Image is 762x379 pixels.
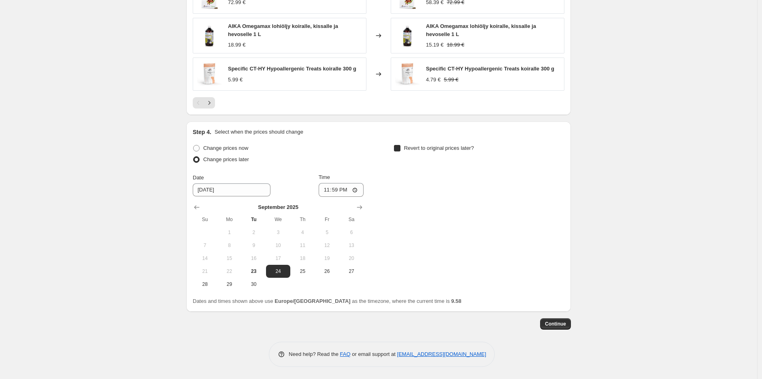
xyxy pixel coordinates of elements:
[451,298,461,304] b: 9.58
[196,268,214,275] span: 21
[242,265,266,278] button: Today Tuesday September 23 2025
[193,252,217,265] button: Sunday September 14 2025
[269,229,287,236] span: 3
[318,216,336,223] span: Fr
[444,76,458,84] strike: 5.99 €
[220,281,238,287] span: 29
[220,229,238,236] span: 1
[196,255,214,262] span: 14
[217,226,241,239] button: Monday September 1 2025
[266,213,290,226] th: Wednesday
[245,216,263,223] span: Tu
[315,265,339,278] button: Friday September 26 2025
[242,278,266,291] button: Tuesday September 30 2025
[426,23,536,37] span: AIKA Omegamax lohiöljy koiralle, kissalle ja hevoselle 1 L
[290,213,315,226] th: Thursday
[269,242,287,249] span: 10
[220,268,238,275] span: 22
[220,216,238,223] span: Mo
[343,242,360,249] span: 13
[228,66,356,72] span: Specific CT-HY Hypoallergenic Treats koiralle 300 g
[193,298,462,304] span: Dates and times shown above use as the timezone, where the current time is
[351,351,397,357] span: or email support at
[266,239,290,252] button: Wednesday September 10 2025
[228,41,245,49] div: 18.99 €
[315,239,339,252] button: Friday September 12 2025
[196,242,214,249] span: 7
[193,97,215,109] nav: Pagination
[339,265,364,278] button: Saturday September 27 2025
[343,268,360,275] span: 27
[193,128,211,136] h2: Step 4.
[395,62,419,86] img: CT-HY-new-bag_80x.jpg
[242,213,266,226] th: Tuesday
[289,351,340,357] span: Need help? Read the
[245,229,263,236] span: 2
[220,242,238,249] span: 8
[354,202,365,213] button: Show next month, October 2025
[318,242,336,249] span: 12
[242,239,266,252] button: Tuesday September 9 2025
[290,226,315,239] button: Thursday September 4 2025
[294,242,311,249] span: 11
[242,226,266,239] button: Tuesday September 2 2025
[266,265,290,278] button: Wednesday September 24 2025
[315,226,339,239] button: Friday September 5 2025
[266,226,290,239] button: Wednesday September 3 2025
[540,318,571,330] button: Continue
[545,321,566,327] span: Continue
[193,278,217,291] button: Sunday September 28 2025
[318,268,336,275] span: 26
[197,23,221,48] img: omegamax_80x.jpg
[275,298,350,304] b: Europe/[GEOGRAPHIC_DATA]
[245,242,263,249] span: 9
[203,145,248,151] span: Change prices now
[340,351,351,357] a: FAQ
[193,213,217,226] th: Sunday
[245,281,263,287] span: 30
[191,202,202,213] button: Show previous month, August 2025
[294,229,311,236] span: 4
[339,226,364,239] button: Saturday September 6 2025
[343,229,360,236] span: 6
[319,174,330,180] span: Time
[215,128,303,136] p: Select when the prices should change
[426,76,441,84] div: 4.79 €
[266,252,290,265] button: Wednesday September 17 2025
[196,281,214,287] span: 28
[193,175,204,181] span: Date
[339,213,364,226] th: Saturday
[426,41,443,49] div: 15.19 €
[193,239,217,252] button: Sunday September 7 2025
[228,23,338,37] span: AIKA Omegamax lohiöljy koiralle, kissalle ja hevoselle 1 L
[197,62,221,86] img: CT-HY-new-bag_80x.jpg
[269,255,287,262] span: 17
[426,66,554,72] span: Specific CT-HY Hypoallergenic Treats koiralle 300 g
[315,213,339,226] th: Friday
[217,239,241,252] button: Monday September 8 2025
[217,252,241,265] button: Monday September 15 2025
[203,156,249,162] span: Change prices later
[294,268,311,275] span: 25
[395,23,419,48] img: omegamax_80x.jpg
[447,41,464,49] strike: 18.99 €
[242,252,266,265] button: Tuesday September 16 2025
[193,183,270,196] input: 9/23/2025
[193,265,217,278] button: Sunday September 21 2025
[318,255,336,262] span: 19
[217,213,241,226] th: Monday
[290,252,315,265] button: Thursday September 18 2025
[343,255,360,262] span: 20
[315,252,339,265] button: Friday September 19 2025
[269,216,287,223] span: We
[228,76,243,84] div: 5.99 €
[217,265,241,278] button: Monday September 22 2025
[245,255,263,262] span: 16
[269,268,287,275] span: 24
[196,216,214,223] span: Su
[290,239,315,252] button: Thursday September 11 2025
[318,229,336,236] span: 5
[319,183,364,197] input: 12:00
[294,255,311,262] span: 18
[217,278,241,291] button: Monday September 29 2025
